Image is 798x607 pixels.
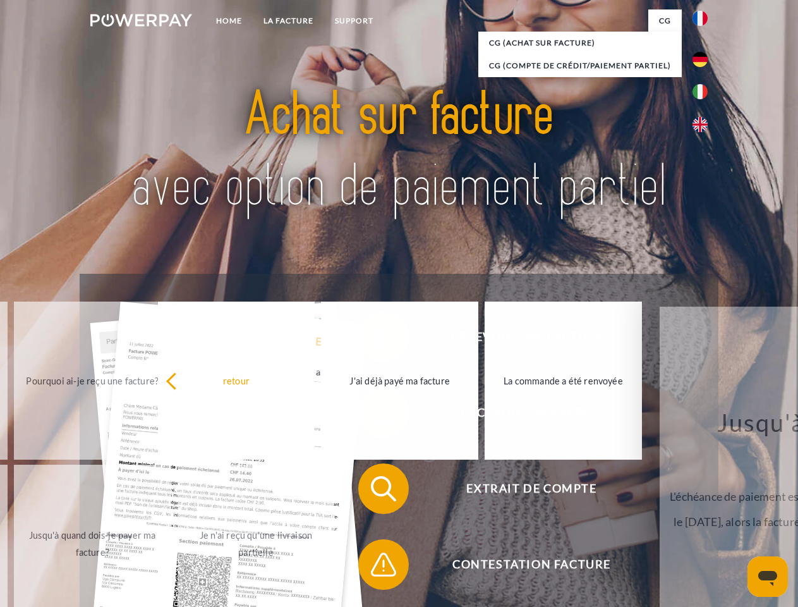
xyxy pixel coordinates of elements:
[377,539,686,590] span: Contestation Facture
[185,527,327,561] div: Je n'ai reçu qu'une livraison partielle
[692,52,708,67] img: de
[90,14,192,27] img: logo-powerpay-white.svg
[329,372,471,389] div: J'ai déjà payé ma facture
[166,372,308,389] div: retour
[253,9,324,32] a: LA FACTURE
[692,117,708,132] img: en
[492,372,634,389] div: La commande a été renvoyée
[648,9,682,32] a: CG
[121,61,677,242] img: title-powerpay_fr.svg
[21,372,164,389] div: Pourquoi ai-je reçu une facture?
[21,527,164,561] div: Jusqu'à quand dois-je payer ma facture?
[368,473,399,505] img: qb_search.svg
[368,549,399,580] img: qb_warning.svg
[478,32,682,54] a: CG (achat sur facture)
[747,556,788,597] iframe: Bouton de lancement de la fenêtre de messagerie
[205,9,253,32] a: Home
[692,11,708,26] img: fr
[478,54,682,77] a: CG (Compte de crédit/paiement partiel)
[692,84,708,99] img: it
[358,463,687,514] button: Extrait de compte
[377,463,686,514] span: Extrait de compte
[324,9,384,32] a: Support
[358,539,687,590] button: Contestation Facture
